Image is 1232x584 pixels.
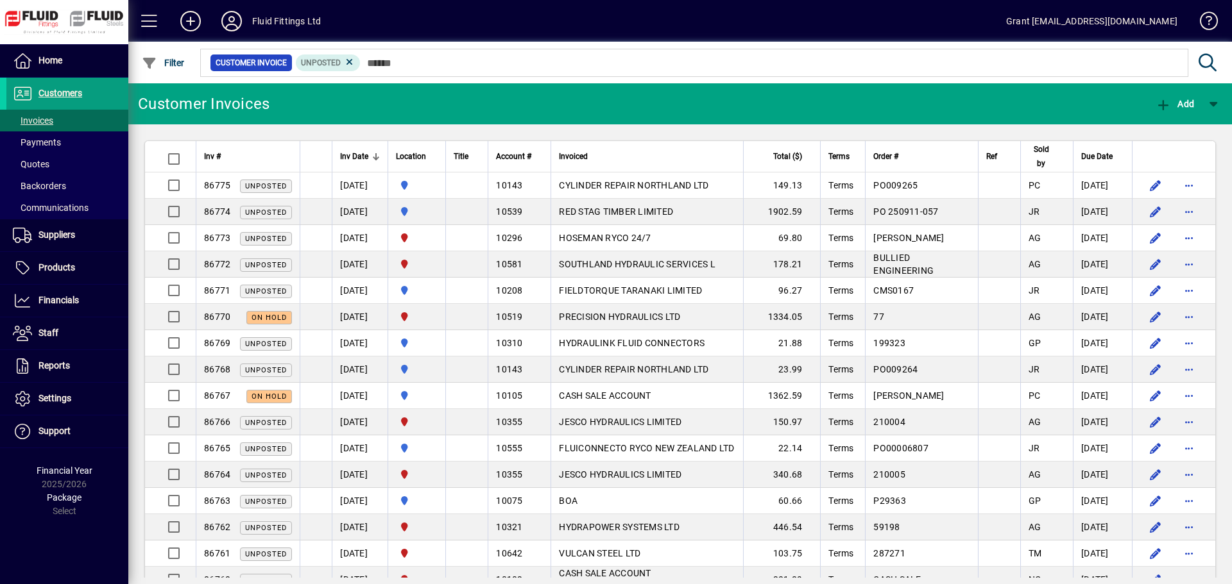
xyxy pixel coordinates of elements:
[559,390,651,401] span: CASH SALE ACCOUNT
[828,233,853,243] span: Terms
[496,417,522,427] span: 10355
[1145,306,1166,327] button: Edit
[743,172,820,199] td: 149.13
[1029,142,1054,171] span: Sold by
[986,149,1013,163] div: Ref
[559,496,577,506] span: BOA
[454,149,480,163] div: Title
[252,313,287,322] span: On hold
[1073,225,1132,251] td: [DATE]
[1152,92,1197,115] button: Add
[38,229,75,240] span: Suppliers
[828,469,853,480] span: Terms
[559,312,680,322] span: PRECISION HYDRAULICS LTD
[1145,464,1166,485] button: Edit
[873,149,970,163] div: Order #
[332,304,388,330] td: [DATE]
[559,180,708,190] span: CYLINDER REPAIR NORTHLAND LTD
[1179,306,1199,327] button: More options
[1145,201,1166,222] button: Edit
[1179,385,1199,406] button: More options
[396,283,438,297] span: AUCKLAND
[6,153,128,175] a: Quotes
[1179,412,1199,432] button: More options
[1145,228,1166,248] button: Edit
[496,390,522,401] span: 10105
[559,548,640,558] span: VULCAN STEEL LTD
[6,219,128,251] a: Suppliers
[204,364,230,374] span: 86768
[1073,409,1132,435] td: [DATE]
[6,350,128,382] a: Reports
[6,252,128,284] a: Products
[1179,359,1199,380] button: More options
[828,522,853,532] span: Terms
[743,278,820,304] td: 96.27
[496,548,522,558] span: 10642
[1179,464,1199,485] button: More options
[743,488,820,514] td: 60.66
[496,285,522,296] span: 10208
[204,522,230,532] span: 86762
[1029,496,1041,506] span: GP
[1029,338,1041,348] span: GP
[743,540,820,567] td: 103.75
[204,496,230,506] span: 86763
[1029,469,1041,480] span: AG
[828,443,853,453] span: Terms
[773,149,802,163] span: Total ($)
[204,233,230,243] span: 86773
[6,383,128,415] a: Settings
[873,417,905,427] span: 210004
[496,469,522,480] span: 10355
[38,262,75,272] span: Products
[1029,390,1041,401] span: PC
[1145,333,1166,353] button: Edit
[396,415,438,429] span: FLUID FITTINGS CHRISTCHURCH
[1029,180,1041,190] span: PC
[743,462,820,488] td: 340.68
[6,317,128,349] a: Staff
[873,443,928,453] span: PO00006807
[332,435,388,462] td: [DATE]
[1029,285,1040,296] span: JR
[559,338,705,348] span: HYDRAULINK FLUID CONNECTORS
[454,149,468,163] span: Title
[1073,462,1132,488] td: [DATE]
[1179,254,1199,274] button: More options
[245,287,287,296] span: Unposted
[396,494,438,508] span: AUCKLAND
[1073,330,1132,356] td: [DATE]
[496,233,522,243] span: 10296
[204,469,230,480] span: 86764
[1073,435,1132,462] td: [DATE]
[245,261,287,269] span: Unposted
[13,115,53,126] span: Invoices
[1145,412,1166,432] button: Edit
[873,206,938,217] span: PO 250911-057
[1190,3,1216,44] a: Knowledge Base
[396,310,438,324] span: FLUID FITTINGS CHRISTCHURCH
[204,312,230,322] span: 86770
[496,443,522,453] span: 10555
[211,10,252,33] button: Profile
[332,251,388,278] td: [DATE]
[828,417,853,427] span: Terms
[138,94,269,114] div: Customer Invoices
[743,199,820,225] td: 1902.59
[1073,304,1132,330] td: [DATE]
[1156,99,1194,109] span: Add
[559,285,702,296] span: FIELDTORQUE TARANAKI LIMITED
[873,522,900,532] span: 59198
[1006,11,1177,31] div: Grant [EMAIL_ADDRESS][DOMAIN_NAME]
[245,471,287,480] span: Unposted
[873,149,898,163] span: Order #
[1073,540,1132,567] td: [DATE]
[245,340,287,348] span: Unposted
[6,45,128,77] a: Home
[1073,488,1132,514] td: [DATE]
[245,208,287,217] span: Unposted
[828,548,853,558] span: Terms
[1179,543,1199,563] button: More options
[873,364,918,374] span: PO009264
